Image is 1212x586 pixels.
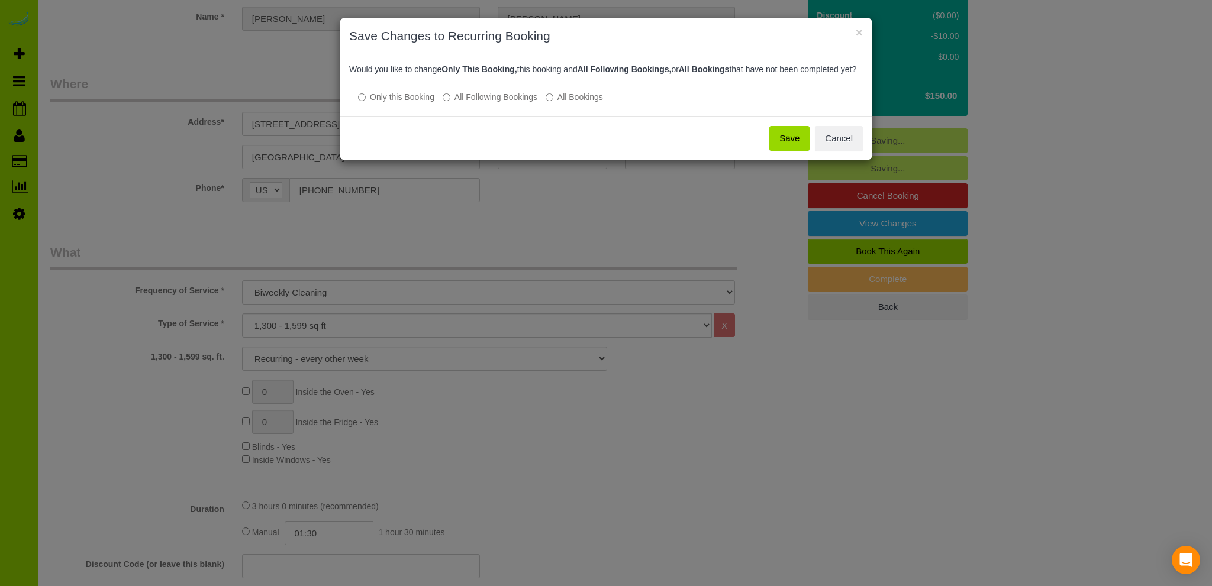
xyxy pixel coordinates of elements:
[1172,546,1200,574] div: Open Intercom Messenger
[679,64,730,74] b: All Bookings
[578,64,672,74] b: All Following Bookings,
[441,64,517,74] b: Only This Booking,
[815,126,863,151] button: Cancel
[546,91,603,103] label: All bookings that have not been completed yet will be changed.
[546,93,553,101] input: All Bookings
[769,126,810,151] button: Save
[856,26,863,38] button: ×
[358,91,434,103] label: All other bookings in the series will remain the same.
[358,93,366,101] input: Only this Booking
[349,63,863,75] p: Would you like to change this booking and or that have not been completed yet?
[349,27,863,45] h3: Save Changes to Recurring Booking
[443,91,537,103] label: This and all the bookings after it will be changed.
[443,93,450,101] input: All Following Bookings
